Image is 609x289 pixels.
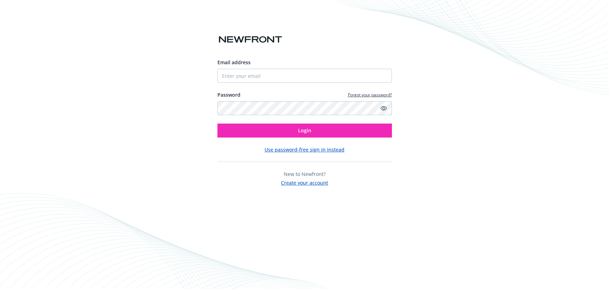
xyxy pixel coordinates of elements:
[217,124,392,138] button: Login
[284,171,326,177] span: New to Newfront?
[217,34,283,46] img: Newfront logo
[265,146,344,153] button: Use password-free sign in instead
[298,127,311,134] span: Login
[217,91,240,98] label: Password
[217,69,392,83] input: Enter your email
[217,101,392,115] input: Enter your password
[348,92,392,98] a: Forgot your password?
[217,59,251,66] span: Email address
[379,104,388,112] a: Show password
[281,178,328,186] button: Create your account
